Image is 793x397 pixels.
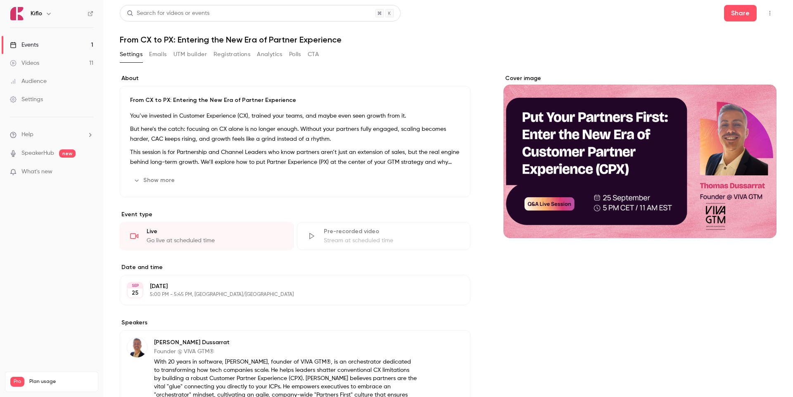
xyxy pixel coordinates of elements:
[10,377,24,387] span: Pro
[10,59,39,67] div: Videos
[10,7,24,20] img: Kiflo
[31,9,42,18] h6: Kiflo
[154,338,417,347] p: [PERSON_NAME] Dussarrat
[120,48,142,61] button: Settings
[150,282,427,291] p: [DATE]
[297,222,471,250] div: Pre-recorded videoStream at scheduled time
[127,9,209,18] div: Search for videos or events
[154,347,417,356] p: Founder @ VIVA GTM®
[324,236,461,245] div: Stream at scheduled time
[120,319,470,327] label: Speakers
[21,130,33,139] span: Help
[120,35,776,45] h1: From CX to PX: Entering the New Era of Partner Experience
[130,124,460,144] p: But here’s the catch: focusing on CX alone is no longer enough. Without your partners fully engag...
[83,168,93,176] iframe: Noticeable Trigger
[10,77,47,85] div: Audience
[257,48,283,61] button: Analytics
[10,41,38,49] div: Events
[130,111,460,121] p: You’ve invested in Customer Experience (CX), trained your teams, and maybe even seen growth from it.
[214,48,250,61] button: Registrations
[130,174,180,187] button: Show more
[10,130,93,139] li: help-dropdown-opener
[289,48,301,61] button: Polls
[503,74,776,238] section: Cover image
[120,210,470,219] p: Event type
[147,236,283,245] div: Go live at scheduled time
[503,74,776,83] label: Cover image
[128,283,142,288] div: SEP
[29,378,93,385] span: Plan usage
[21,149,54,158] a: SpeakerHub
[21,168,52,176] span: What's new
[173,48,207,61] button: UTM builder
[120,222,294,250] div: LiveGo live at scheduled time
[120,263,470,272] label: Date and time
[10,95,43,104] div: Settings
[147,227,283,236] div: Live
[127,338,147,357] img: Thomas Dussarrat
[130,147,460,167] p: This session is for Partnership and Channel Leaders who know partners aren’t just an extension of...
[324,227,461,236] div: Pre-recorded video
[130,96,460,104] p: From CX to PX: Entering the New Era of Partner Experience
[149,48,166,61] button: Emails
[150,291,427,298] p: 5:00 PM - 5:45 PM, [GEOGRAPHIC_DATA]/[GEOGRAPHIC_DATA]
[120,74,470,83] label: About
[724,5,757,21] button: Share
[132,289,138,297] p: 25
[59,149,76,158] span: new
[308,48,319,61] button: CTA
